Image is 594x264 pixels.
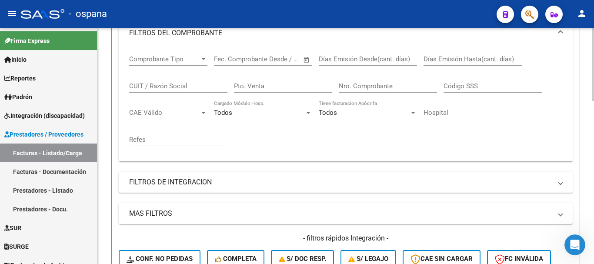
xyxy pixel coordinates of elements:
[214,109,232,117] span: Todos
[279,255,327,263] span: S/ Doc Resp.
[129,55,200,63] span: Comprobante Tipo
[495,255,543,263] span: FC Inválida
[119,203,573,224] mat-expansion-panel-header: MAS FILTROS
[129,177,552,187] mat-panel-title: FILTROS DE INTEGRACION
[410,255,473,263] span: CAE SIN CARGAR
[4,130,83,139] span: Prestadores / Proveedores
[577,8,587,19] mat-icon: person
[4,242,29,251] span: SURGE
[4,74,36,83] span: Reportes
[129,28,552,38] mat-panel-title: FILTROS DEL COMPROBANTE
[4,55,27,64] span: Inicio
[302,55,312,65] button: Open calendar
[7,8,17,19] mat-icon: menu
[127,255,193,263] span: Conf. no pedidas
[129,209,552,218] mat-panel-title: MAS FILTROS
[119,172,573,193] mat-expansion-panel-header: FILTROS DE INTEGRACION
[564,234,585,255] iframe: Intercom live chat
[119,19,573,47] mat-expansion-panel-header: FILTROS DEL COMPROBANTE
[4,111,85,120] span: Integración (discapacidad)
[319,109,337,117] span: Todos
[215,255,257,263] span: Completa
[119,234,573,243] h4: - filtros rápidos Integración -
[119,47,573,161] div: FILTROS DEL COMPROBANTE
[4,36,50,46] span: Firma Express
[129,109,200,117] span: CAE Válido
[214,55,249,63] input: Fecha inicio
[4,92,32,102] span: Padrón
[69,4,107,23] span: - ospana
[4,223,21,233] span: SUR
[257,55,299,63] input: Fecha fin
[348,255,388,263] span: S/ legajo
